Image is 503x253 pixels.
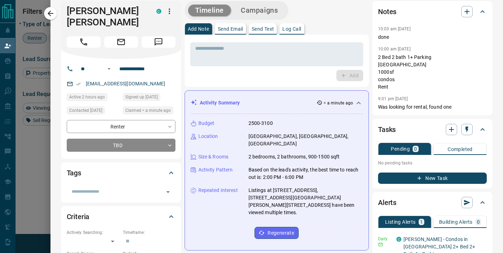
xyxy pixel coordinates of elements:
p: 10:03 am [DATE] [378,26,411,31]
p: Based on the lead's activity, the best time to reach out is: 2:00 PM - 6:00 PM [248,166,363,181]
span: Claimed < a minute ago [125,107,171,114]
div: condos.ca [396,237,401,242]
p: 2 bedrooms, 2 bathrooms, 900-1500 sqft [248,153,340,161]
p: Budget [198,120,215,127]
button: Open [163,187,173,197]
p: Listing Alerts [385,219,416,224]
h2: Criteria [67,211,90,222]
span: Signed up [DATE] [125,94,158,101]
div: Criteria [67,208,175,225]
h2: Tags [67,167,81,179]
div: Renter [67,120,175,133]
div: Alerts [378,194,487,211]
p: Send Email [218,26,243,31]
p: Listings at [STREET_ADDRESS], [STREET_ADDRESS][GEOGRAPHIC_DATA][PERSON_NAME][STREET_ADDRESS] have... [248,187,363,216]
div: Wed Aug 13 2025 [123,107,175,116]
div: Tags [67,164,175,181]
button: Campaigns [234,5,285,16]
p: 10:00 am [DATE] [378,47,411,52]
p: Was looking for rental, found one [378,103,487,111]
p: 2500-3100 [248,120,273,127]
span: Call [67,36,101,48]
div: Wed Aug 13 2025 [67,93,119,103]
div: Activity Summary< a minute ago [191,96,363,109]
span: Email [104,36,138,48]
p: Building Alerts [439,219,473,224]
p: [GEOGRAPHIC_DATA], [GEOGRAPHIC_DATA], [GEOGRAPHIC_DATA] [248,133,363,147]
div: Fri Mar 21 2025 [123,93,175,103]
p: Activity Pattern [198,166,233,174]
button: New Task [378,173,487,184]
p: Daily [378,236,392,242]
p: Activity Summary [200,99,240,107]
span: Message [142,36,175,48]
div: Notes [378,3,487,20]
p: Location [198,133,218,140]
span: Active 2 hours ago [69,94,105,101]
span: Contacted [DATE] [69,107,102,114]
p: Log Call [282,26,301,31]
p: Completed [448,147,473,152]
p: No pending tasks [378,158,487,168]
p: Repeated Interest [198,187,238,194]
p: 9:01 pm [DATE] [378,96,408,101]
h2: Alerts [378,197,396,208]
div: Sat Jun 21 2025 [67,107,119,116]
div: condos.ca [156,9,161,14]
p: < a minute ago [324,100,353,106]
svg: Email Verified [76,82,81,86]
svg: Email [378,242,383,247]
p: 0 [414,146,417,151]
div: TBD [67,139,175,152]
h2: Tasks [378,124,396,135]
p: done [378,34,487,41]
p: Pending [391,146,410,151]
div: Tasks [378,121,487,138]
p: Add Note [188,26,209,31]
p: Size & Rooms [198,153,229,161]
p: 2 Bed 2 bath 1+ Parking [GEOGRAPHIC_DATA] 1000sf condos Rent [378,54,487,91]
p: Actively Searching: [67,229,119,236]
a: [EMAIL_ADDRESS][DOMAIN_NAME] [86,81,166,86]
button: Regenerate [255,227,299,239]
button: Timeline [188,5,231,16]
p: 0 [477,219,480,224]
button: Open [105,65,113,73]
p: 1 [420,219,423,224]
p: Timeframe: [123,229,175,236]
h1: [PERSON_NAME] [PERSON_NAME] [67,5,146,28]
h2: Notes [378,6,396,17]
p: Send Text [252,26,274,31]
